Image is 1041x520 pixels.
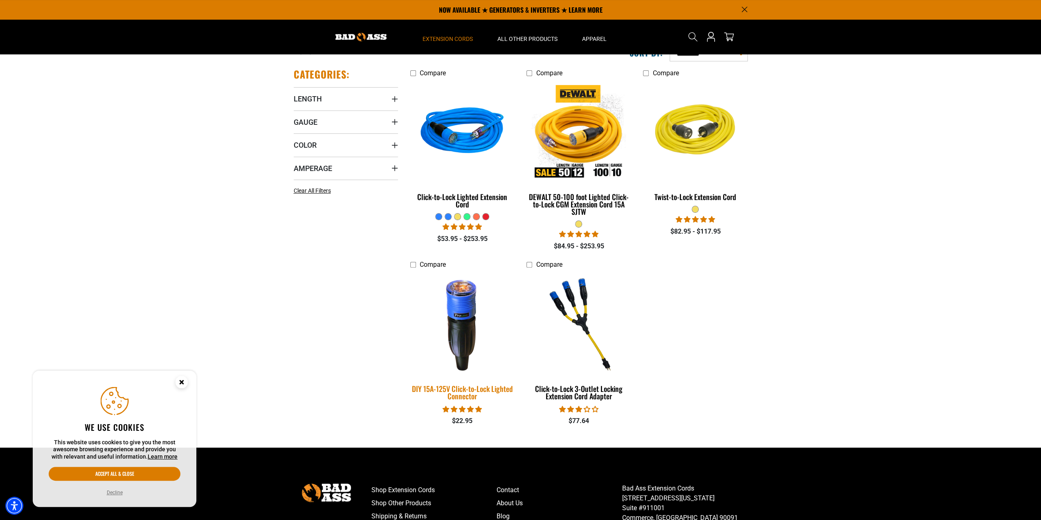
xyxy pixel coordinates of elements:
[335,33,387,41] img: Bad Ass Extension Cords
[411,85,514,179] img: blue
[676,216,715,223] span: 5.00 stars
[104,488,125,497] button: Decline
[410,20,485,54] summary: Extension Cords
[582,35,607,43] span: Apparel
[294,133,398,156] summary: Color
[526,241,631,251] div: $84.95 - $253.95
[570,20,619,54] summary: Apparel
[686,30,699,43] summary: Search
[559,405,598,413] span: 3.00 stars
[497,497,622,510] a: About Us
[302,484,351,502] img: Bad Ass Extension Cords
[294,110,398,133] summary: Gauge
[294,164,332,173] span: Amperage
[410,81,515,213] a: blue Click-to-Lock Lighted Extension Cord
[443,405,482,413] span: 4.84 stars
[630,47,663,58] label: Sort by:
[536,261,562,268] span: Compare
[652,69,679,77] span: Compare
[294,87,398,110] summary: Length
[410,234,515,244] div: $53.95 - $253.95
[167,371,196,396] button: Close this option
[423,35,473,43] span: Extension Cords
[294,187,331,194] span: Clear All Filters
[526,81,631,220] a: DEWALT 50-100 foot Lighted Click-to-Lock CGM Extension Cord 15A SJTW DEWALT 50-100 foot Lighted C...
[704,20,717,54] a: Open this option
[148,453,178,460] a: This website uses cookies to give you the most awesome browsing experience and provide you with r...
[526,193,631,215] div: DEWALT 50-100 foot Lighted Click-to-Lock CGM Extension Cord 15A SJTW
[33,371,196,507] aside: Cookie Consent
[294,117,317,127] span: Gauge
[294,68,350,81] h2: Categories:
[371,484,497,497] a: Shop Extension Cords
[410,273,515,405] a: DIY 15A-125V Click-to-Lock Lighted Connector DIY 15A-125V Click-to-Lock Lighted Connector
[443,223,482,231] span: 4.87 stars
[371,497,497,510] a: Shop Other Products
[643,227,747,236] div: $82.95 - $117.95
[294,140,317,150] span: Color
[5,497,23,515] div: Accessibility Menu
[410,385,515,400] div: DIY 15A-125V Click-to-Lock Lighted Connector
[420,69,446,77] span: Compare
[527,277,630,371] img: Click-to-Lock 3-Outlet Locking Extension Cord Adapter
[527,85,630,179] img: DEWALT 50-100 foot Lighted Click-to-Lock CGM Extension Cord 15A SJTW
[485,20,570,54] summary: All Other Products
[536,69,562,77] span: Compare
[644,85,747,179] img: yellow
[49,467,180,481] button: Accept all & close
[526,273,631,405] a: Click-to-Lock 3-Outlet Locking Extension Cord Adapter Click-to-Lock 3-Outlet Locking Extension Co...
[410,193,515,208] div: Click-to-Lock Lighted Extension Cord
[526,385,631,400] div: Click-to-Lock 3-Outlet Locking Extension Cord Adapter
[722,32,735,42] a: cart
[559,230,598,238] span: 4.84 stars
[294,157,398,180] summary: Amperage
[643,81,747,205] a: yellow Twist-to-Lock Extension Cord
[497,484,622,497] a: Contact
[294,94,322,104] span: Length
[410,416,515,426] div: $22.95
[643,193,747,200] div: Twist-to-Lock Extension Cord
[49,422,180,432] h2: We use cookies
[49,439,180,461] p: This website uses cookies to give you the most awesome browsing experience and provide you with r...
[405,272,519,376] img: DIY 15A-125V Click-to-Lock Lighted Connector
[294,45,354,56] h2: Popular Filter:
[420,261,446,268] span: Compare
[526,416,631,426] div: $77.64
[497,35,558,43] span: All Other Products
[294,187,334,195] a: Clear All Filters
